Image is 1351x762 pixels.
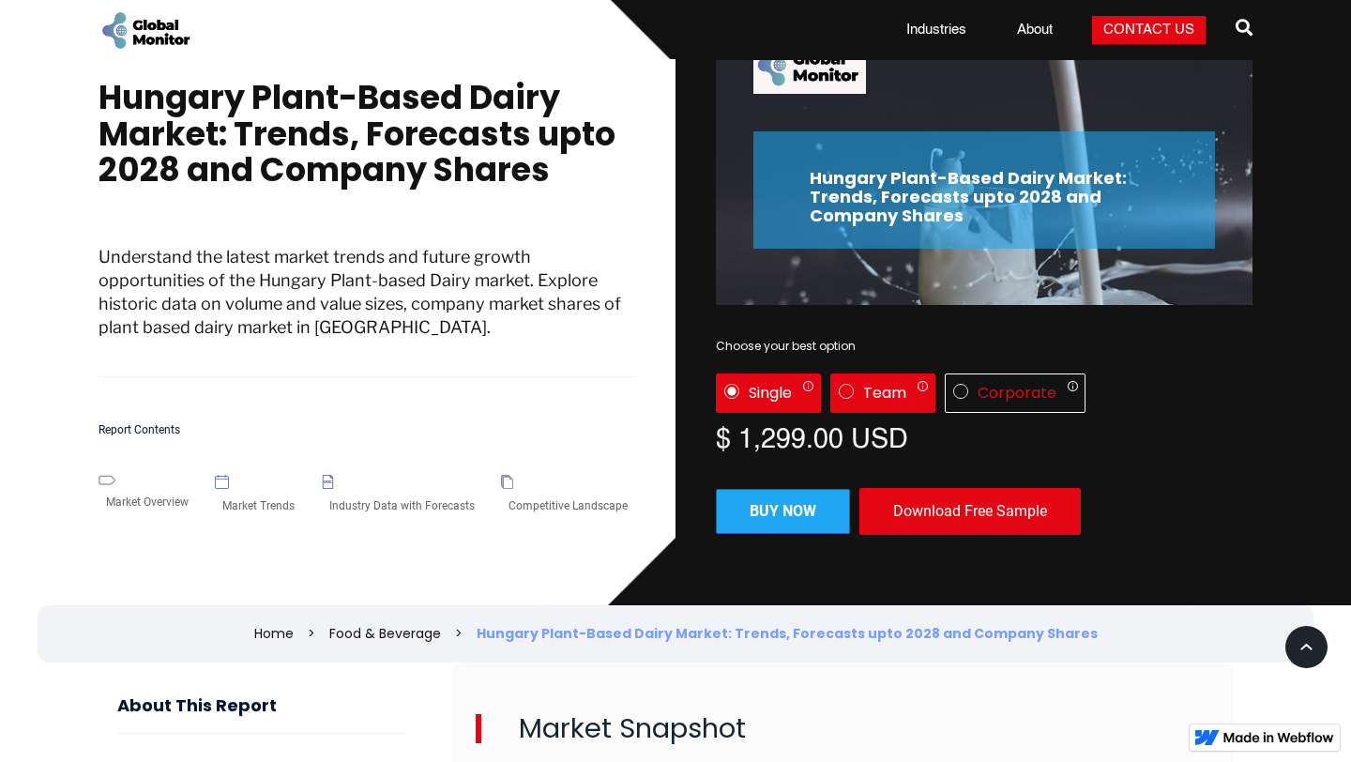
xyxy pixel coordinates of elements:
a: Food & Beverage [329,624,441,643]
a: About [1006,21,1064,39]
div: Download Free Sample [859,488,1081,535]
h2: Market Snapshot [476,714,1210,744]
div: Market Trends [215,489,302,523]
div: Hungary Plant-Based Dairy Market: Trends, Forecasts upto 2028 and Company Shares [477,624,1098,643]
div: Single [749,384,792,403]
div: > [308,624,315,643]
a: Industries [895,21,978,39]
img: Made in Webflow [1223,732,1334,743]
a: Home [254,624,294,643]
p: Understand the latest market trends and future growth opportunities of the Hungary Plant-based Da... [99,245,635,378]
h3: About This Report [117,696,407,735]
div: Competitive Landscape [501,489,635,523]
a: home [99,9,192,52]
a: Buy now [716,489,850,534]
div: Team [863,384,906,403]
div: Choose your best option [716,337,1252,356]
div: Industry Data with Forecasts [322,489,482,523]
a: Contact Us [1092,16,1206,44]
h5: Report Contents [99,424,635,436]
div: > [455,624,463,643]
div: Market Overview [99,485,196,519]
a:  [1236,11,1252,49]
h1: Hungary Plant-Based Dairy Market: Trends, Forecasts upto 2028 and Company Shares [99,80,635,207]
div: Corporate [978,384,1056,403]
div: $ 1,299.00 USD [716,422,1252,450]
h2: Hungary Plant-Based Dairy Market: Trends, Forecasts upto 2028 and Company Shares [810,169,1159,224]
div: License [716,373,1252,413]
span:  [1236,14,1252,40]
